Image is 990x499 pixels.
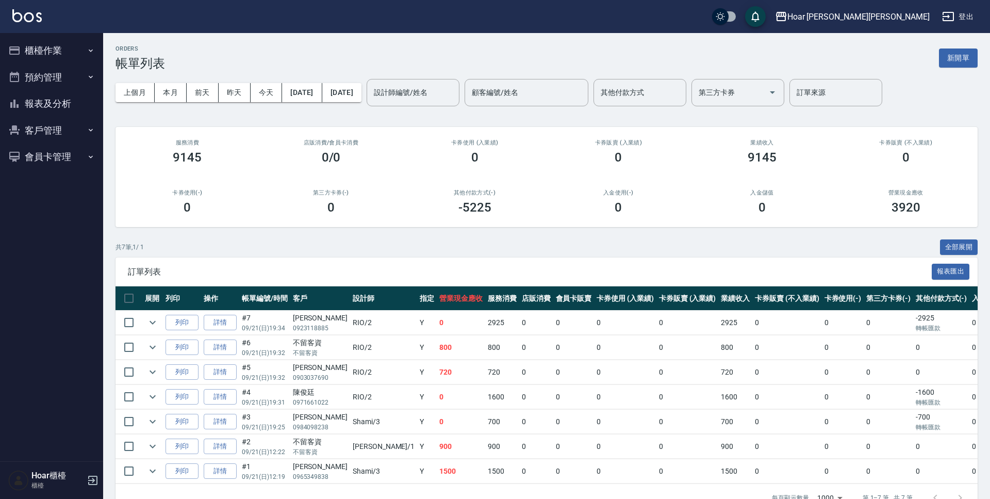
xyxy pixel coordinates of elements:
th: 營業現金應收 [437,286,485,311]
div: [PERSON_NAME] [293,362,348,373]
td: 720 [718,360,752,384]
p: 共 7 筆, 1 / 1 [115,243,144,252]
p: 09/21 (日) 19:32 [242,348,288,358]
h3: 0 [615,150,622,165]
p: 0984098238 [293,423,348,432]
th: 店販消費 [519,286,553,311]
th: 卡券使用 (入業績) [594,286,656,311]
td: RIO /2 [350,311,417,335]
h3: 0 [184,200,191,215]
button: 登出 [938,7,978,26]
div: [PERSON_NAME] [293,313,348,324]
button: expand row [145,389,160,405]
td: 0 [656,360,719,384]
a: 詳情 [204,439,237,455]
button: Open [764,84,781,101]
td: 0 [656,410,719,434]
td: 0 [519,311,553,335]
td: #1 [239,459,290,484]
td: RIO /2 [350,335,417,360]
td: 0 [656,335,719,360]
td: 0 [864,360,913,384]
td: 0 [752,459,821,484]
a: 詳情 [204,364,237,380]
h3: 0 [327,200,335,215]
a: 新開單 [939,53,978,62]
td: 0 [553,434,595,459]
td: 720 [485,360,519,384]
div: 陳俊廷 [293,387,348,398]
td: 0 [822,459,864,484]
th: 第三方卡券(-) [864,286,913,311]
td: 0 [656,434,719,459]
td: 0 [594,434,656,459]
th: 卡券販賣 (入業績) [656,286,719,311]
td: 0 [864,410,913,434]
td: #4 [239,385,290,409]
a: 詳情 [204,414,237,430]
td: 0 [519,360,553,384]
button: 報表及分析 [4,90,99,117]
td: 720 [437,360,485,384]
button: 預約管理 [4,64,99,91]
td: 1600 [485,385,519,409]
td: 0 [656,311,719,335]
h2: 入金使用(-) [559,189,678,196]
p: 0903037690 [293,373,348,382]
p: 09/21 (日) 19:25 [242,423,288,432]
td: 1500 [437,459,485,484]
button: 上個月 [115,83,155,102]
button: expand row [145,414,160,429]
td: 0 [437,385,485,409]
a: 報表匯出 [932,266,970,276]
h2: 第三方卡券(-) [272,189,391,196]
button: save [745,6,766,27]
button: 列印 [166,315,199,331]
td: 0 [822,360,864,384]
th: 列印 [163,286,201,311]
h3: 0 [758,200,766,215]
td: 0 [913,434,970,459]
p: 09/21 (日) 19:34 [242,324,288,333]
td: 1500 [718,459,752,484]
th: 服務消費 [485,286,519,311]
td: 0 [594,410,656,434]
td: 0 [822,410,864,434]
button: 本月 [155,83,187,102]
td: 0 [822,434,864,459]
button: 會員卡管理 [4,143,99,170]
button: [DATE] [282,83,322,102]
td: Y [417,459,437,484]
button: 列印 [166,364,199,380]
button: 櫃檯作業 [4,37,99,64]
button: 列印 [166,463,199,479]
td: Y [417,360,437,384]
h3: -5225 [458,200,491,215]
td: 700 [718,410,752,434]
td: 800 [485,335,519,360]
td: Y [417,434,437,459]
td: 0 [437,311,485,335]
td: 0 [752,335,821,360]
button: 列印 [166,389,199,405]
td: 0 [822,385,864,409]
button: expand row [145,364,160,380]
td: 0 [553,459,595,484]
th: 指定 [417,286,437,311]
h2: 營業現金應收 [846,189,965,196]
td: 0 [913,459,970,484]
td: 0 [553,360,595,384]
td: 1500 [485,459,519,484]
button: expand row [145,340,160,355]
td: 0 [913,335,970,360]
h3: 0/0 [322,150,341,165]
p: 轉帳匯款 [916,423,967,432]
p: 0923118885 [293,324,348,333]
td: 0 [822,311,864,335]
th: 業績收入 [718,286,752,311]
button: 今天 [251,83,283,102]
button: expand row [145,463,160,479]
h3: 0 [615,200,622,215]
h3: 0 [902,150,910,165]
button: expand row [145,439,160,454]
